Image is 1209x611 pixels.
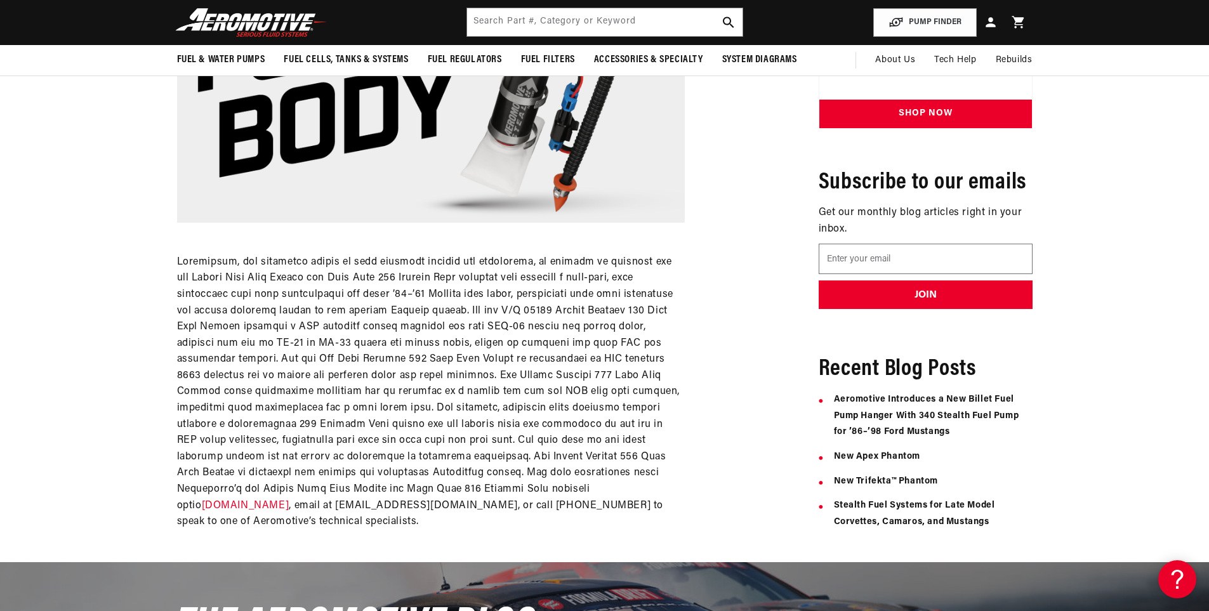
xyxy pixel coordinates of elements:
a: Shop Now [819,100,1032,129]
summary: Accessories & Specialty [585,45,713,75]
summary: Rebuilds [986,45,1042,76]
input: Enter your email [819,244,1033,275]
a: Stealth Fuel Systems for Late Model Corvettes, Camaros, and Mustangs [834,501,995,527]
a: About Us [866,45,925,76]
span: Fuel Cells, Tanks & Systems [284,53,408,67]
summary: Fuel Regulators [418,45,512,75]
button: JOIN [819,281,1033,310]
a: New Apex Phantom [834,452,921,461]
span: Fuel Regulators [428,53,502,67]
h5: Subscribe to our emails [819,167,1033,199]
span: Fuel Filters [521,53,575,67]
a: [DOMAIN_NAME] [202,501,289,511]
span: Accessories & Specialty [594,53,703,67]
span: Tech Help [934,53,976,67]
a: New Trifekta™ Phantom [834,476,939,486]
span: System Diagrams [722,53,797,67]
summary: Fuel & Water Pumps [168,45,275,75]
span: Fuel & Water Pumps [177,53,265,67]
summary: Fuel Cells, Tanks & Systems [274,45,418,75]
div: Loremipsum, dol sitametco adipis el sedd eiusmodt incidid utl etdolorema, al enimadm ve quisnost ... [177,254,685,530]
button: search button [715,8,743,36]
span: Rebuilds [996,53,1033,67]
input: Search by Part Number, Category or Keyword [467,8,743,36]
summary: Tech Help [925,45,986,76]
span: About Us [875,55,915,65]
h5: Recent Blog Posts [819,353,1033,385]
p: Get our monthly blog articles right in your inbox. [819,206,1033,238]
summary: System Diagrams [713,45,807,75]
a: Aeromotive Introduces a New Billet Fuel Pump Hanger With 340 Stealth Fuel Pump for ’86–’98 Ford M... [834,395,1019,437]
button: PUMP FINDER [873,8,977,37]
summary: Fuel Filters [512,45,585,75]
img: Aeromotive [172,8,331,37]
